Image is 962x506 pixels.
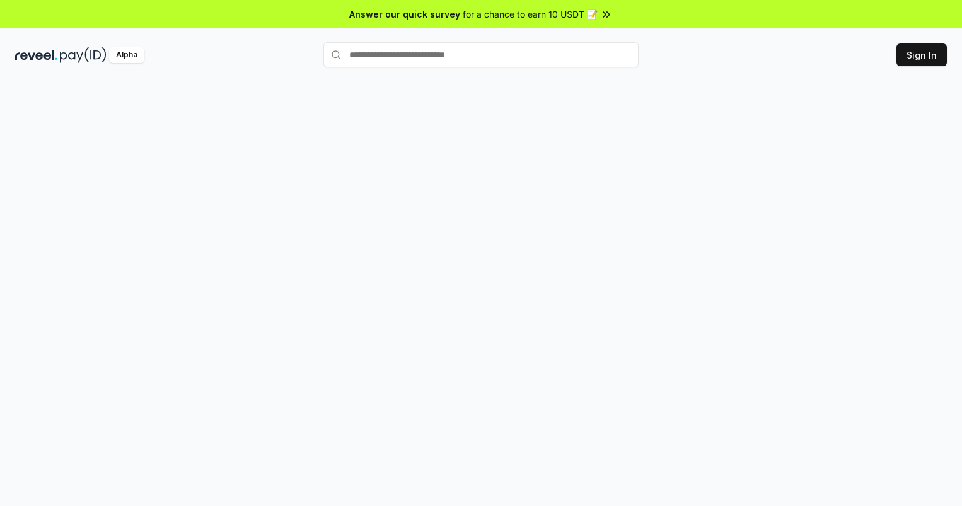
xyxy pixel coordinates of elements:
button: Sign In [896,43,947,66]
img: pay_id [60,47,107,63]
span: Answer our quick survey [349,8,460,21]
span: for a chance to earn 10 USDT 📝 [463,8,598,21]
div: Alpha [109,47,144,63]
img: reveel_dark [15,47,57,63]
